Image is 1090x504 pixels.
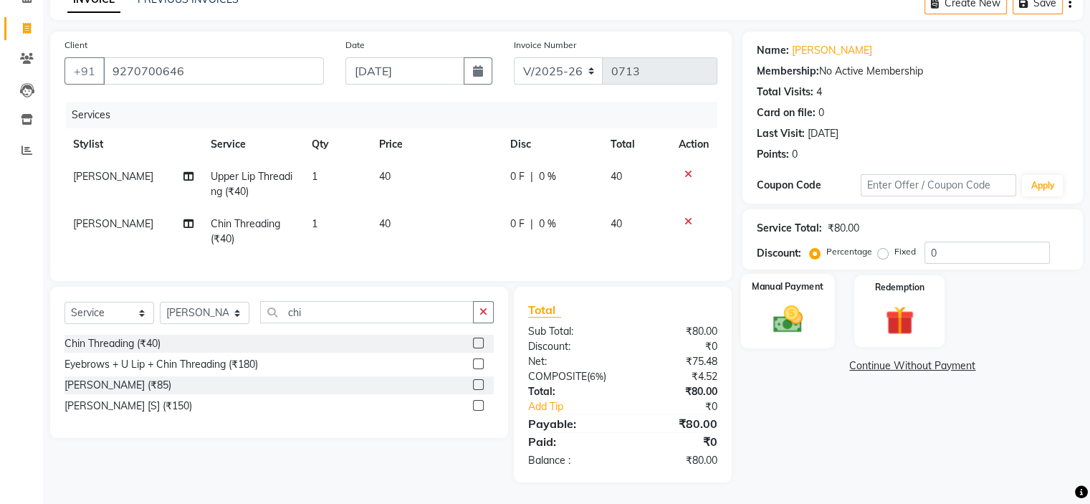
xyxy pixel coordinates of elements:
[757,147,789,162] div: Points:
[757,43,789,58] div: Name:
[876,303,923,338] img: _gift.svg
[517,453,623,468] div: Balance :
[623,324,728,339] div: ₹80.00
[530,217,533,232] span: |
[312,170,317,183] span: 1
[379,170,391,183] span: 40
[517,369,623,384] div: ( )
[379,217,391,230] span: 40
[828,221,859,236] div: ₹80.00
[202,128,303,161] th: Service
[640,399,727,414] div: ₹0
[539,169,556,184] span: 0 %
[510,169,525,184] span: 0 F
[517,354,623,369] div: Net:
[64,378,171,393] div: [PERSON_NAME] (₹85)
[517,433,623,450] div: Paid:
[757,105,816,120] div: Card on file:
[64,336,161,351] div: Chin Threading (₹40)
[623,369,728,384] div: ₹4.52
[826,245,872,258] label: Percentage
[861,174,1017,196] input: Enter Offer / Coupon Code
[623,433,728,450] div: ₹0
[792,147,798,162] div: 0
[757,246,801,261] div: Discount:
[757,64,819,79] div: Membership:
[611,217,622,230] span: 40
[602,128,670,161] th: Total
[303,128,370,161] th: Qty
[752,280,823,293] label: Manual Payment
[894,245,916,258] label: Fixed
[514,39,576,52] label: Invoice Number
[211,170,292,198] span: Upper Lip Threading (₹40)
[623,453,728,468] div: ₹80.00
[808,126,838,141] div: [DATE]
[517,324,623,339] div: Sub Total:
[818,105,824,120] div: 0
[517,399,640,414] a: Add Tip
[370,128,502,161] th: Price
[611,170,622,183] span: 40
[623,415,728,432] div: ₹80.00
[103,57,324,85] input: Search by Name/Mobile/Email/Code
[623,384,728,399] div: ₹80.00
[623,339,728,354] div: ₹0
[312,217,317,230] span: 1
[517,339,623,354] div: Discount:
[539,217,556,232] span: 0 %
[528,370,587,383] span: Composite
[1022,175,1063,196] button: Apply
[670,128,717,161] th: Action
[345,39,365,52] label: Date
[64,357,258,372] div: Eyebrows + U Lip + Chin Threading (₹180)
[528,303,561,318] span: Total
[211,217,280,245] span: Chin Threading (₹40)
[590,371,603,382] span: 6%
[792,43,872,58] a: [PERSON_NAME]
[757,221,822,236] div: Service Total:
[260,301,474,323] input: Search or Scan
[73,170,153,183] span: [PERSON_NAME]
[530,169,533,184] span: |
[623,354,728,369] div: ₹75.48
[816,85,822,100] div: 4
[745,358,1080,374] a: Continue Without Payment
[757,126,805,141] div: Last Visit:
[517,415,623,432] div: Payable:
[763,303,811,337] img: _cash.svg
[510,217,525,232] span: 0 F
[757,178,861,193] div: Coupon Code
[875,281,924,294] label: Redemption
[73,217,153,230] span: [PERSON_NAME]
[757,64,1069,79] div: No Active Membership
[64,399,192,414] div: [PERSON_NAME] [S] (₹150)
[64,57,105,85] button: +91
[757,85,813,100] div: Total Visits:
[66,102,728,128] div: Services
[64,39,87,52] label: Client
[64,128,202,161] th: Stylist
[502,128,602,161] th: Disc
[517,384,623,399] div: Total:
